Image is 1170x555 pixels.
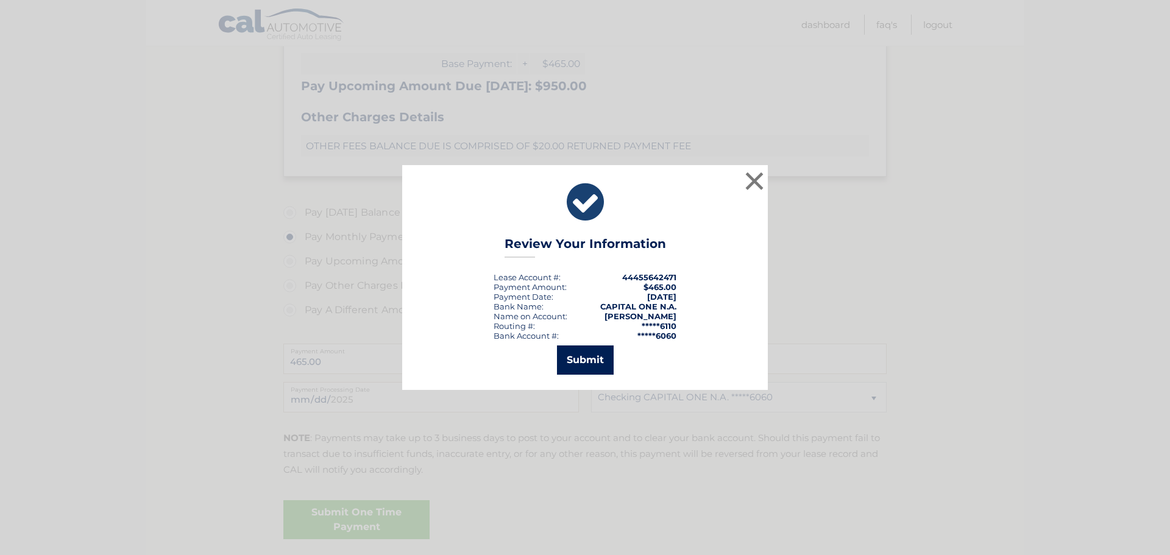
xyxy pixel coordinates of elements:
[494,292,551,302] span: Payment Date
[494,272,561,282] div: Lease Account #:
[494,292,553,302] div: :
[604,311,676,321] strong: [PERSON_NAME]
[647,292,676,302] span: [DATE]
[494,282,567,292] div: Payment Amount:
[742,169,767,193] button: ×
[600,302,676,311] strong: CAPITAL ONE N.A.
[494,311,567,321] div: Name on Account:
[557,345,614,375] button: Submit
[494,331,559,341] div: Bank Account #:
[494,302,544,311] div: Bank Name:
[505,236,666,258] h3: Review Your Information
[643,282,676,292] span: $465.00
[494,321,535,331] div: Routing #:
[622,272,676,282] strong: 44455642471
